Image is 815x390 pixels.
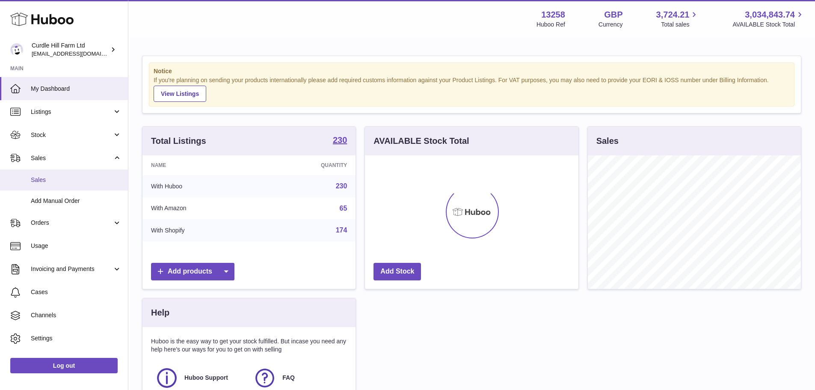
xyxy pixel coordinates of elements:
[31,265,113,273] span: Invoicing and Payments
[536,21,565,29] div: Huboo Ref
[31,311,122,319] span: Channels
[31,154,113,162] span: Sales
[282,374,295,382] span: FAQ
[10,358,118,373] a: Log out
[656,9,690,21] span: 3,724.21
[142,155,259,175] th: Name
[259,155,356,175] th: Quantity
[599,21,623,29] div: Currency
[31,197,122,205] span: Add Manual Order
[336,226,347,234] a: 174
[151,135,206,147] h3: Total Listings
[336,182,347,190] a: 230
[340,205,347,212] a: 65
[745,9,795,21] span: 3,034,843.74
[142,197,259,220] td: With Amazon
[31,176,122,184] span: Sales
[373,135,469,147] h3: AVAILABLE Stock Total
[31,334,122,342] span: Settings
[732,21,805,29] span: AVAILABLE Stock Total
[31,108,113,116] span: Listings
[31,85,122,93] span: My Dashboard
[541,9,565,21] strong: 13258
[661,21,699,29] span: Total sales
[32,42,109,58] div: Curdle Hill Farm Ltd
[151,337,347,354] p: Huboo is the easy way to get your stock fulfilled. But incase you need any help here's our ways f...
[596,135,619,147] h3: Sales
[151,307,169,319] h3: Help
[656,9,699,29] a: 3,724.21 Total sales
[10,43,23,56] img: internalAdmin-13258@internal.huboo.com
[154,86,206,102] a: View Listings
[32,50,126,57] span: [EMAIL_ADDRESS][DOMAIN_NAME]
[155,366,245,390] a: Huboo Support
[31,131,113,139] span: Stock
[253,366,343,390] a: FAQ
[31,242,122,250] span: Usage
[604,9,622,21] strong: GBP
[142,219,259,241] td: With Shopify
[184,374,228,382] span: Huboo Support
[333,136,347,144] strong: 230
[732,9,805,29] a: 3,034,843.74 AVAILABLE Stock Total
[31,219,113,227] span: Orders
[373,263,421,280] a: Add Stock
[142,175,259,197] td: With Huboo
[154,67,790,75] strong: Notice
[333,136,347,146] a: 230
[31,288,122,296] span: Cases
[154,76,790,102] div: If you're planning on sending your products internationally please add required customs informati...
[151,263,234,280] a: Add products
